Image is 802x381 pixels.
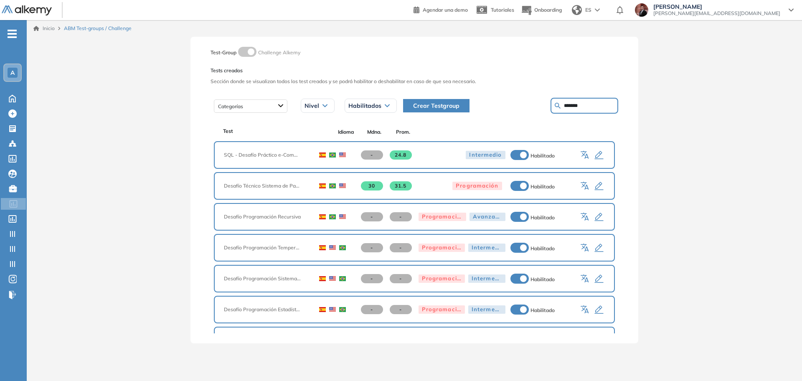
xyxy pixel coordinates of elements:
span: - [390,243,412,252]
span: Habilitados [348,102,381,109]
a: Agendar una demo [414,4,468,14]
button: Onboarding [521,1,562,19]
div: Programación [419,274,465,283]
span: Habilitado [530,214,555,221]
span: Sección donde se visualizan todos los test creados y se podrá habilitar o deshabilitar en caso de... [211,78,618,85]
span: Desafío Programación Temperaturas [224,244,307,251]
span: ABM Test-groups / Challenge [64,25,132,32]
span: - [361,305,383,314]
img: BRA [329,152,336,157]
span: Crear Testgroup [413,101,459,110]
img: ESP [319,245,326,250]
div: Programación [452,182,502,190]
span: Onboarding [534,7,562,13]
img: BRA [339,245,346,250]
span: ES [585,6,591,14]
span: Habilitado [530,276,555,282]
div: Programación [419,213,466,221]
div: Programación [419,305,465,314]
span: Habilitado [530,152,555,159]
div: Avanzado [470,213,505,221]
span: - [361,274,383,283]
i: - [8,33,17,35]
img: USA [329,307,336,312]
span: [PERSON_NAME] [653,3,780,10]
span: - [361,243,383,252]
span: Tutoriales [491,7,514,13]
img: world [572,5,582,15]
img: BRA [339,307,346,312]
span: 24.8 [390,150,412,160]
span: Agendar una demo [423,7,468,13]
span: 30 [361,181,383,190]
img: USA [339,152,346,157]
img: ESP [319,276,326,281]
img: USA [339,183,346,188]
img: BRA [329,214,336,219]
span: A [10,69,15,76]
div: Intermedio [468,244,505,252]
a: Inicio [33,25,55,32]
span: Idioma [331,128,360,136]
span: Desafío Programación Estadísticas [224,306,307,313]
img: ESP [319,307,326,312]
span: Test-Group [211,49,236,56]
div: Intermedio [468,305,505,314]
button: Crear Testgroup [403,99,470,112]
img: USA [329,245,336,250]
span: - [361,212,383,221]
span: 31.5 [390,181,412,190]
span: Habilitado [530,307,555,313]
img: ESP [319,183,326,188]
span: Mdna. [360,128,389,136]
span: Desafío Técnico Sistema de Pagos [224,182,307,190]
span: Tests creados [211,67,618,74]
img: ESP [319,152,326,157]
img: Logo [2,5,52,16]
span: - [361,150,383,160]
span: - [390,212,412,221]
img: BRA [339,276,346,281]
img: arrow [595,8,600,12]
img: USA [329,276,336,281]
div: Programación [419,244,465,252]
div: Intermedio [466,151,505,159]
span: - [390,305,412,314]
span: - [390,274,412,283]
div: Intermedio [468,274,505,283]
span: Habilitado [530,183,555,190]
img: USA [339,214,346,219]
span: Challenge Alkemy [258,49,300,56]
span: Habilitado [530,245,555,251]
span: [PERSON_NAME][EMAIL_ADDRESS][DOMAIN_NAME] [653,10,780,17]
span: Desafío Programación Recursiva [224,213,307,221]
img: BRA [329,183,336,188]
span: Nivel [305,102,319,109]
span: Desafío Programación Sistema de Pagos [224,275,307,282]
span: SQL - Desafío Práctico e-Commerce [224,151,307,159]
span: Prom. [389,128,418,136]
span: Test [223,127,233,135]
img: ESP [319,214,326,219]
